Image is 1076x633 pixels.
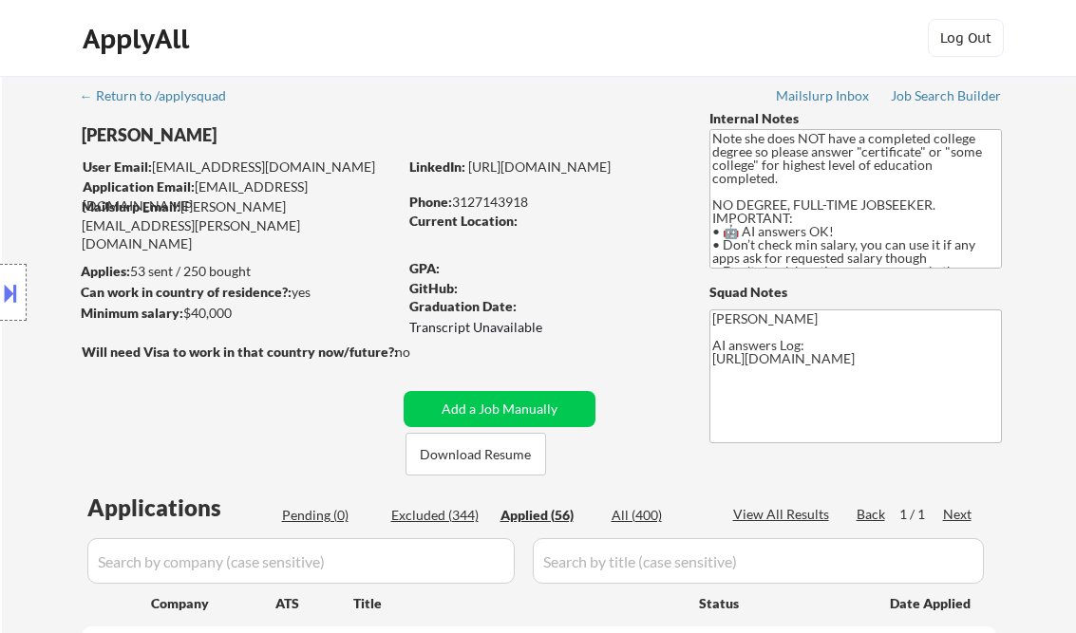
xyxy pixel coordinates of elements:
[404,391,595,427] button: Add a Job Manually
[151,594,275,613] div: Company
[80,89,244,102] div: ← Return to /applysquad
[733,505,835,524] div: View All Results
[891,88,1002,107] a: Job Search Builder
[899,505,943,524] div: 1 / 1
[87,538,515,584] input: Search by company (case sensitive)
[891,89,1002,102] div: Job Search Builder
[409,213,518,229] strong: Current Location:
[391,506,486,525] div: Excluded (344)
[409,298,517,314] strong: Graduation Date:
[282,506,377,525] div: Pending (0)
[275,594,353,613] div: ATS
[468,158,611,175] a: [URL][DOMAIN_NAME]
[500,506,595,525] div: Applied (56)
[709,283,1002,302] div: Squad Notes
[87,496,275,519] div: Applications
[943,505,973,524] div: Next
[409,193,678,212] div: 3127143918
[699,586,862,620] div: Status
[928,19,1004,57] button: Log Out
[409,280,458,296] strong: GitHub:
[406,433,546,475] button: Download Resume
[409,194,452,210] strong: Phone:
[533,538,984,584] input: Search by title (case sensitive)
[83,23,195,55] div: ApplyAll
[80,88,244,107] a: ← Return to /applysquad
[857,505,887,524] div: Back
[395,343,449,362] div: no
[409,158,465,175] strong: LinkedIn:
[890,594,973,613] div: Date Applied
[709,109,1002,128] div: Internal Notes
[612,506,707,525] div: All (400)
[409,260,440,276] strong: GPA:
[776,89,871,102] div: Mailslurp Inbox
[353,594,681,613] div: Title
[776,88,871,107] a: Mailslurp Inbox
